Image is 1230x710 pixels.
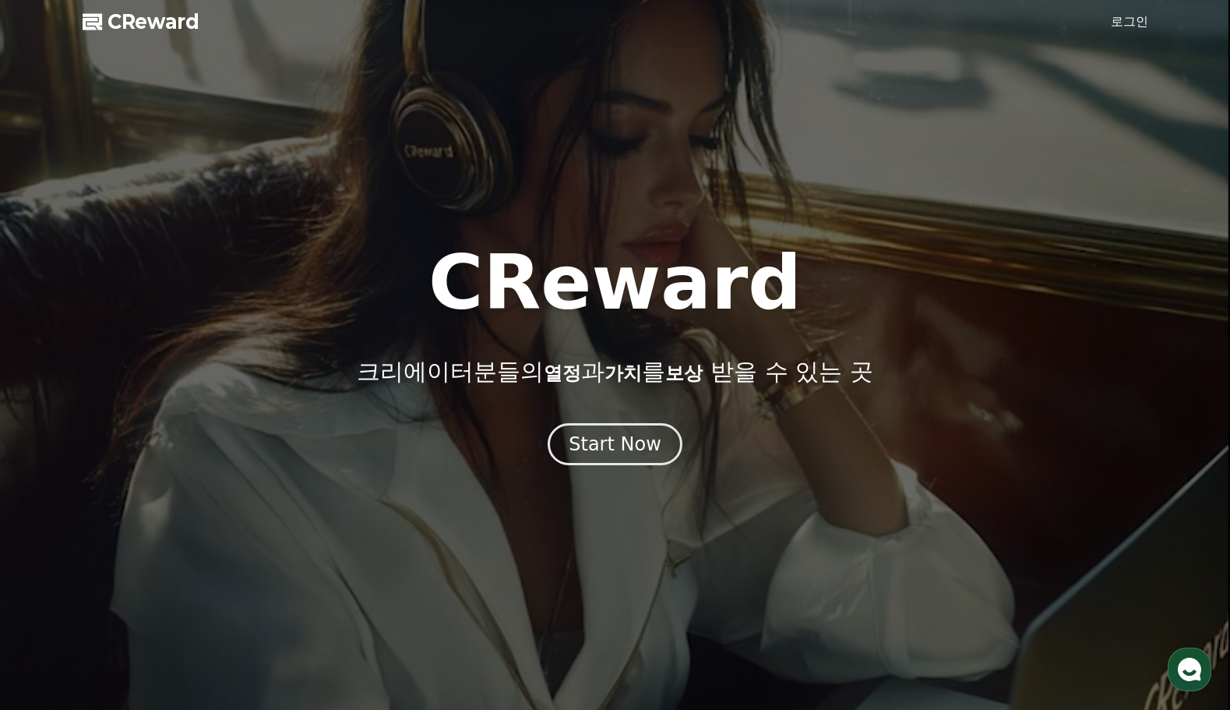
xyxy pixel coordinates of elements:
span: 가치 [604,362,642,384]
h1: CReward [428,245,802,320]
a: 로그인 [1111,12,1148,31]
a: CReward [83,9,199,34]
a: Start Now [548,439,682,454]
button: Start Now [548,423,682,465]
span: 보상 [665,362,703,384]
div: Start Now [569,432,661,457]
span: 열정 [544,362,581,384]
span: CReward [107,9,199,34]
p: 크리에이터분들의 과 를 받을 수 있는 곳 [357,358,872,386]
